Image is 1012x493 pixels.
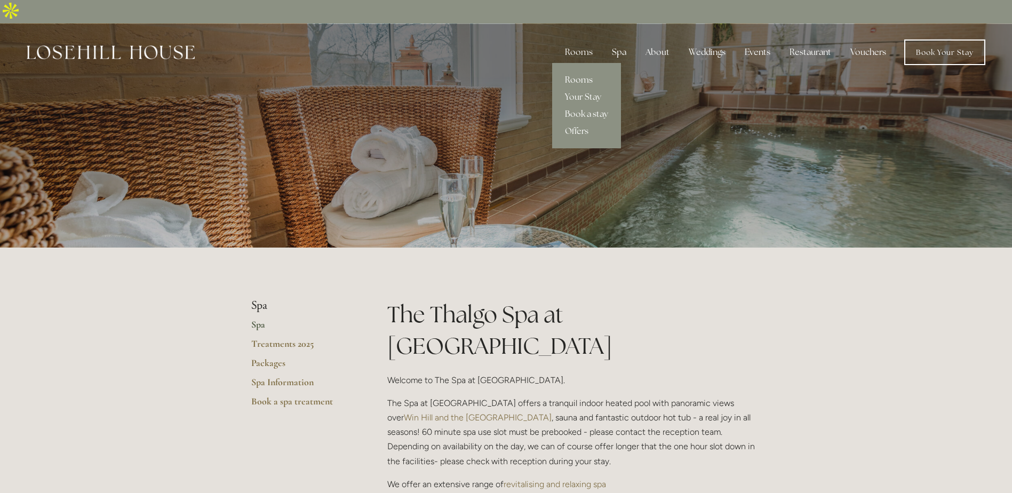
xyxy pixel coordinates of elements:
a: Book Your Stay [904,39,985,65]
a: Treatments 2025 [251,338,353,357]
div: About [637,42,678,63]
div: Rooms [556,42,601,63]
div: Spa [603,42,635,63]
a: Offers [552,123,621,140]
a: Your Stay [552,89,621,106]
a: Spa [251,319,353,338]
img: Losehill House [27,45,195,59]
div: Weddings [680,42,734,63]
a: Packages [251,357,353,376]
p: The Spa at [GEOGRAPHIC_DATA] offers a tranquil indoor heated pool with panoramic views over , sau... [387,396,761,468]
div: Restaurant [781,42,840,63]
a: Spa Information [251,376,353,395]
a: Vouchers [842,42,895,63]
h1: The Thalgo Spa at [GEOGRAPHIC_DATA] [387,299,761,362]
a: Book a stay [552,106,621,123]
a: Rooms [552,71,621,89]
a: Win Hill and the [GEOGRAPHIC_DATA] [404,412,552,423]
a: Book a spa treatment [251,395,353,415]
li: Spa [251,299,353,313]
div: Events [736,42,779,63]
p: Welcome to The Spa at [GEOGRAPHIC_DATA]. [387,373,761,387]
